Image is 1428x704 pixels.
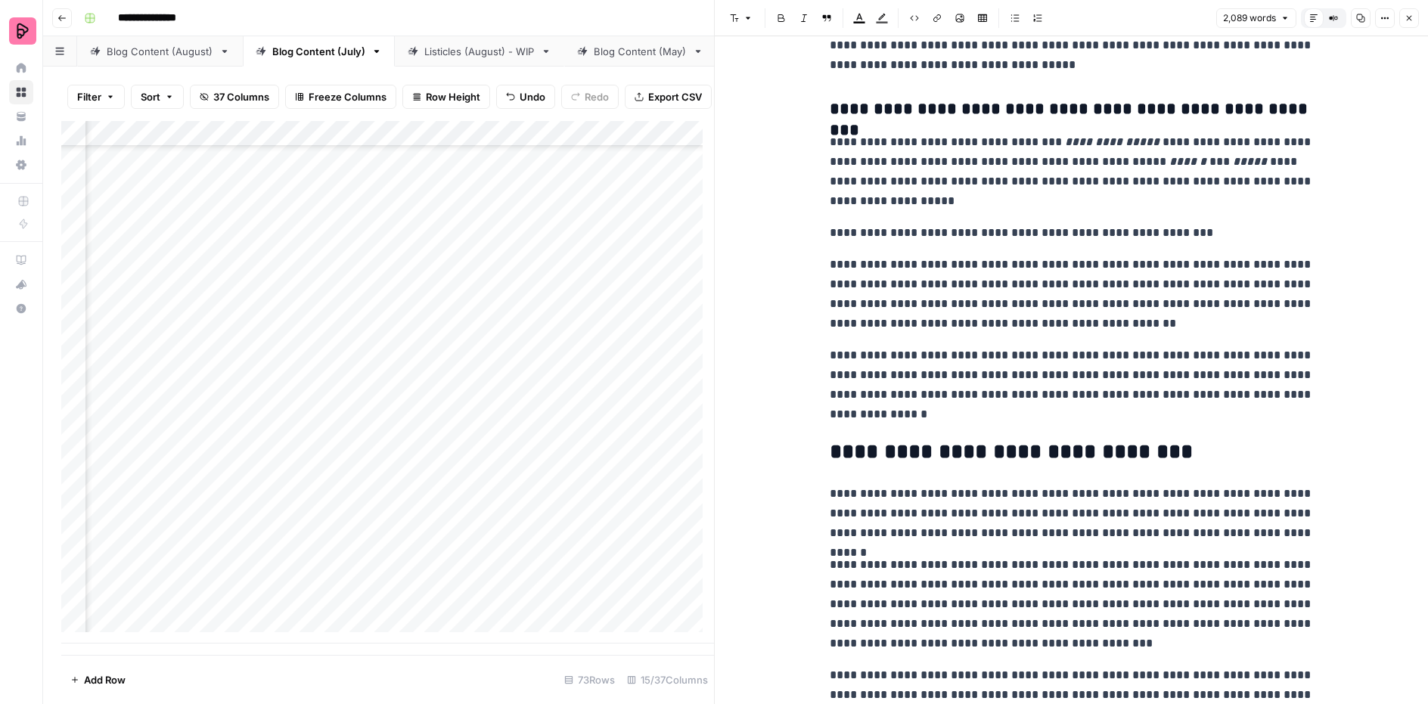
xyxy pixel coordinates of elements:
div: 73 Rows [558,668,621,692]
button: Workspace: Preply [9,12,33,50]
span: Freeze Columns [309,89,386,104]
a: Blog Content (May) [564,36,716,67]
div: Blog Content (August) [107,44,213,59]
button: Undo [496,85,555,109]
div: Blog Content (July) [272,44,365,59]
a: Your Data [9,104,33,129]
button: Redo [561,85,619,109]
button: Freeze Columns [285,85,396,109]
button: Export CSV [625,85,712,109]
span: 37 Columns [213,89,269,104]
span: Row Height [426,89,480,104]
span: Filter [77,89,101,104]
button: Sort [131,85,184,109]
button: Add Row [61,668,135,692]
div: What's new? [10,273,33,296]
a: Settings [9,153,33,177]
button: Filter [67,85,125,109]
span: Redo [585,89,609,104]
div: Blog Content (May) [594,44,687,59]
button: 2,089 words [1216,8,1296,28]
span: Undo [520,89,545,104]
div: Listicles (August) - WIP [424,44,535,59]
span: Sort [141,89,160,104]
span: 2,089 words [1223,11,1276,25]
a: Listicles (August) - WIP [395,36,564,67]
img: Preply Logo [9,17,36,45]
a: Blog Content (August) [77,36,243,67]
span: Export CSV [648,89,702,104]
button: 37 Columns [190,85,279,109]
a: AirOps Academy [9,248,33,272]
button: What's new? [9,272,33,296]
button: Row Height [402,85,490,109]
span: Add Row [84,672,126,687]
a: Usage [9,129,33,153]
a: Blog Content (July) [243,36,395,67]
a: Browse [9,80,33,104]
div: 15/37 Columns [621,668,714,692]
button: Help + Support [9,296,33,321]
a: Home [9,56,33,80]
